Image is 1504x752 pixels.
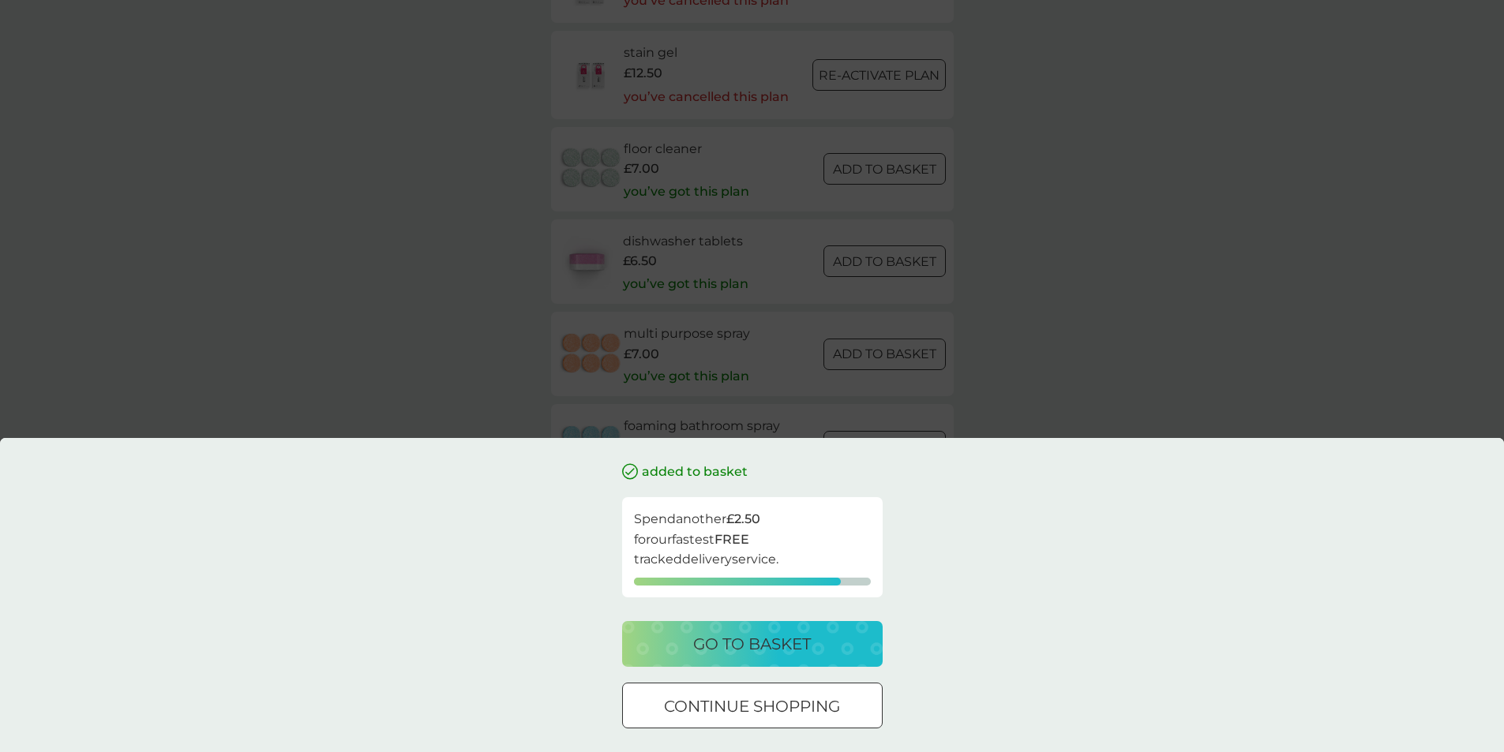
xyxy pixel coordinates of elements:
p: continue shopping [664,694,840,719]
button: continue shopping [622,683,883,728]
p: Spend another for our fastest tracked delivery service. [634,509,871,570]
strong: £2.50 [726,511,760,526]
button: go to basket [622,621,883,667]
strong: FREE [714,532,749,547]
p: added to basket [642,462,748,482]
p: go to basket [693,631,811,657]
